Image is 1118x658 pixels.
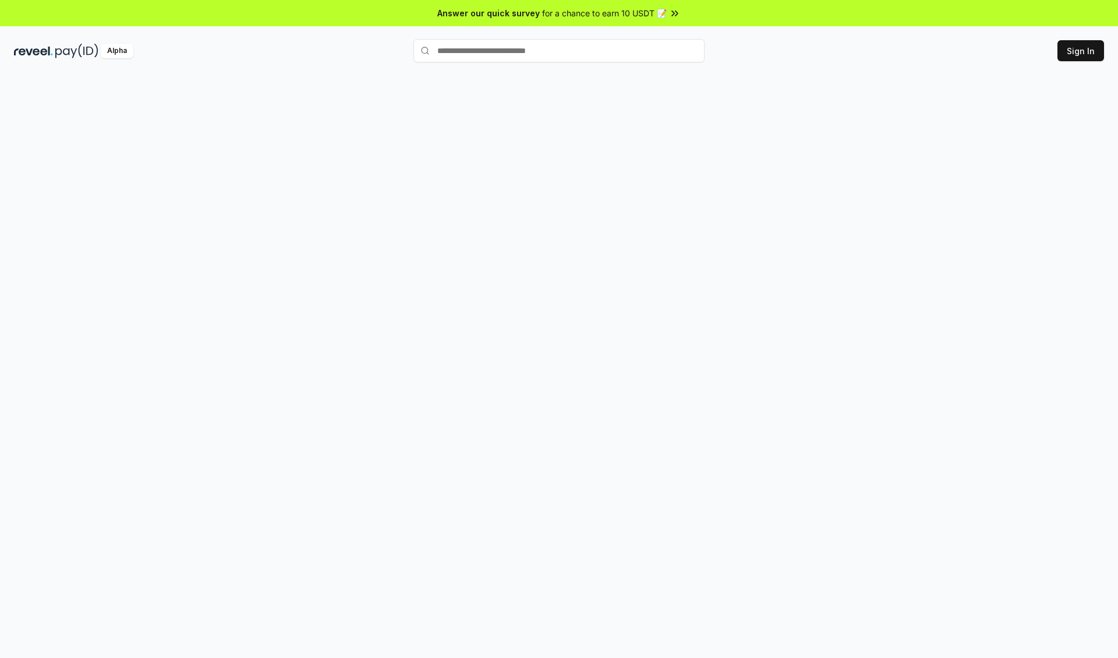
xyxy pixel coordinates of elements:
span: for a chance to earn 10 USDT 📝 [542,7,667,19]
div: Alpha [101,44,133,58]
img: pay_id [55,44,98,58]
span: Answer our quick survey [437,7,540,19]
img: reveel_dark [14,44,53,58]
button: Sign In [1057,40,1104,61]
